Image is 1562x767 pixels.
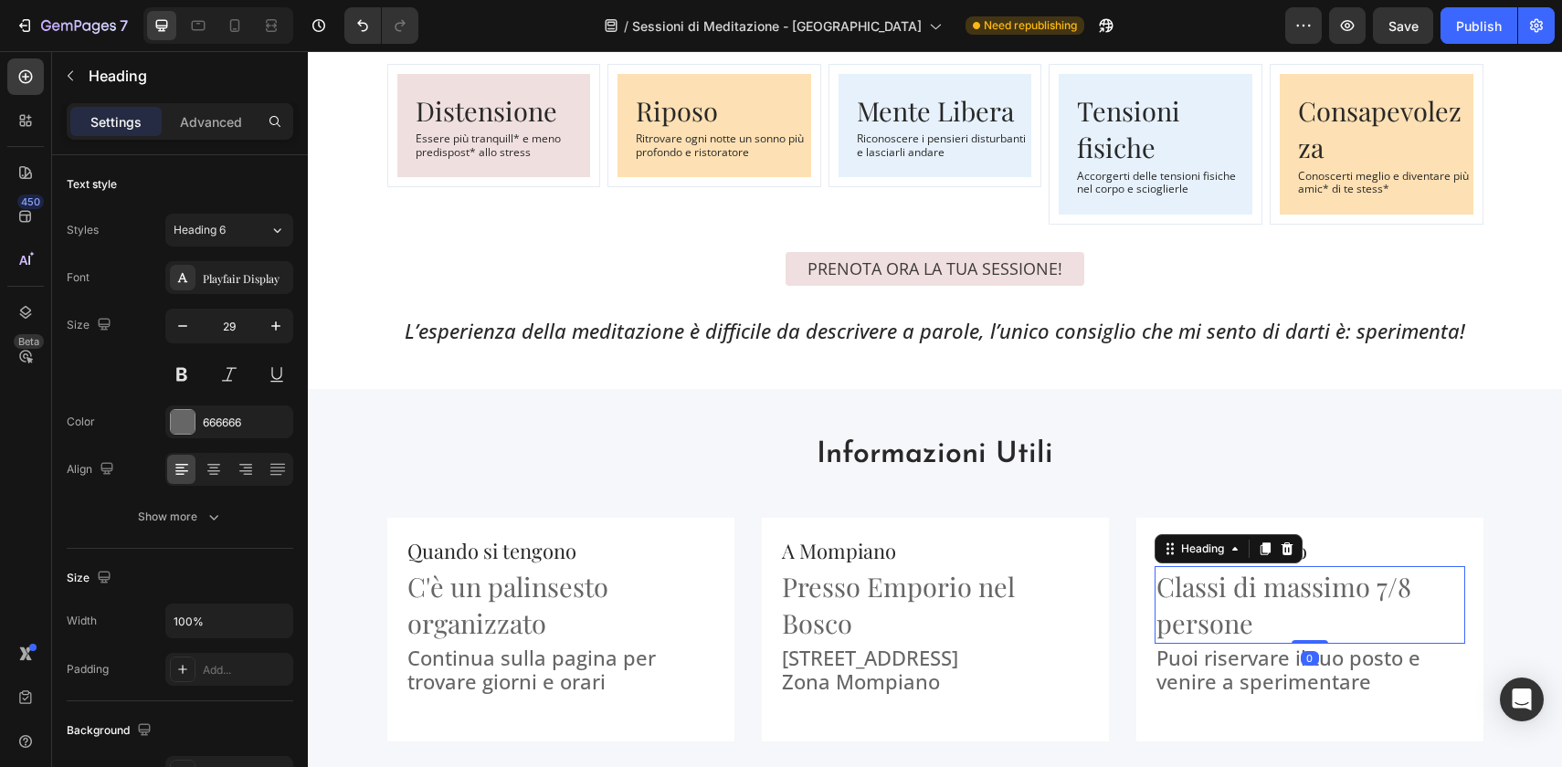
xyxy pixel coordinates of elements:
[67,313,115,338] div: Size
[138,508,223,526] div: Show more
[203,662,289,678] div: Add...
[89,65,286,87] p: Heading
[328,81,501,108] p: Ritrovare ogni notte un sonno più profondo e ristoratore
[993,600,1011,615] div: 0
[17,194,44,209] div: 450
[1388,18,1419,34] span: Save
[1500,678,1544,721] div: Open Intercom Messenger
[67,269,90,286] div: Font
[166,604,292,637] input: Auto
[472,485,783,515] h2: A Mompiano
[174,222,226,238] span: Heading 6
[79,383,1176,426] h2: Informazioni Utili
[984,17,1077,34] span: Need republishing
[849,594,1156,643] p: Puoi riservare il tuo posto e venire a sperimentare
[14,334,44,349] div: Beta
[624,16,628,36] span: /
[847,515,1157,593] h2: Classi di massimo 7/8 persone
[478,201,776,236] a: PRENOTA ORA LA TUA SESSIONE!
[67,457,118,482] div: Align
[97,266,1157,293] i: L’esperienza della meditazione è difficile da descrivere a parole, l’unico consiglio che mi sento...
[474,618,781,642] p: Zona Mompiano
[500,208,755,228] p: PRENOTA ORA LA TUA SESSIONE!
[1373,7,1433,44] button: Save
[98,515,408,593] h2: C'è un palinsesto organizzato
[67,500,293,533] button: Show more
[531,23,724,80] h2: Mente Libera
[67,222,99,238] div: Styles
[165,214,293,247] button: Heading 6
[67,566,115,591] div: Size
[972,23,1166,117] h2: Consapevolezza
[769,119,943,145] p: Accorgerti delle tensioni fisiche nel corpo e scioglierle
[7,7,136,44] button: 7
[870,489,920,506] div: Heading
[847,485,1157,515] h2: Come si tengono
[344,7,418,44] div: Undo/Redo
[67,613,97,629] div: Width
[751,23,945,117] h2: Tensioni fisiche
[67,414,95,430] div: Color
[308,51,1562,767] iframe: Design area
[1456,16,1502,36] div: Publish
[67,661,109,678] div: Padding
[90,112,142,131] p: Settings
[549,81,723,108] p: Riconoscere i pensieri disturbanti e lasciarli andare
[120,15,128,37] p: 7
[474,594,781,618] p: [STREET_ADDRESS]
[990,119,1164,145] p: Conoscerti meglio e diventare più amic* di te stess*
[203,270,289,287] div: Playfair Display
[67,176,117,193] div: Text style
[67,719,155,743] div: Background
[632,16,922,36] span: Sessioni di Meditazione - [GEOGRAPHIC_DATA]
[100,594,406,643] p: Continua sulla pagina per trovare giorni e orari
[180,112,242,131] p: Advanced
[472,515,783,593] h2: Presso Emporio nel Bosco
[203,415,289,431] div: 666666
[98,485,408,515] h2: Quando si tengono
[1441,7,1517,44] button: Publish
